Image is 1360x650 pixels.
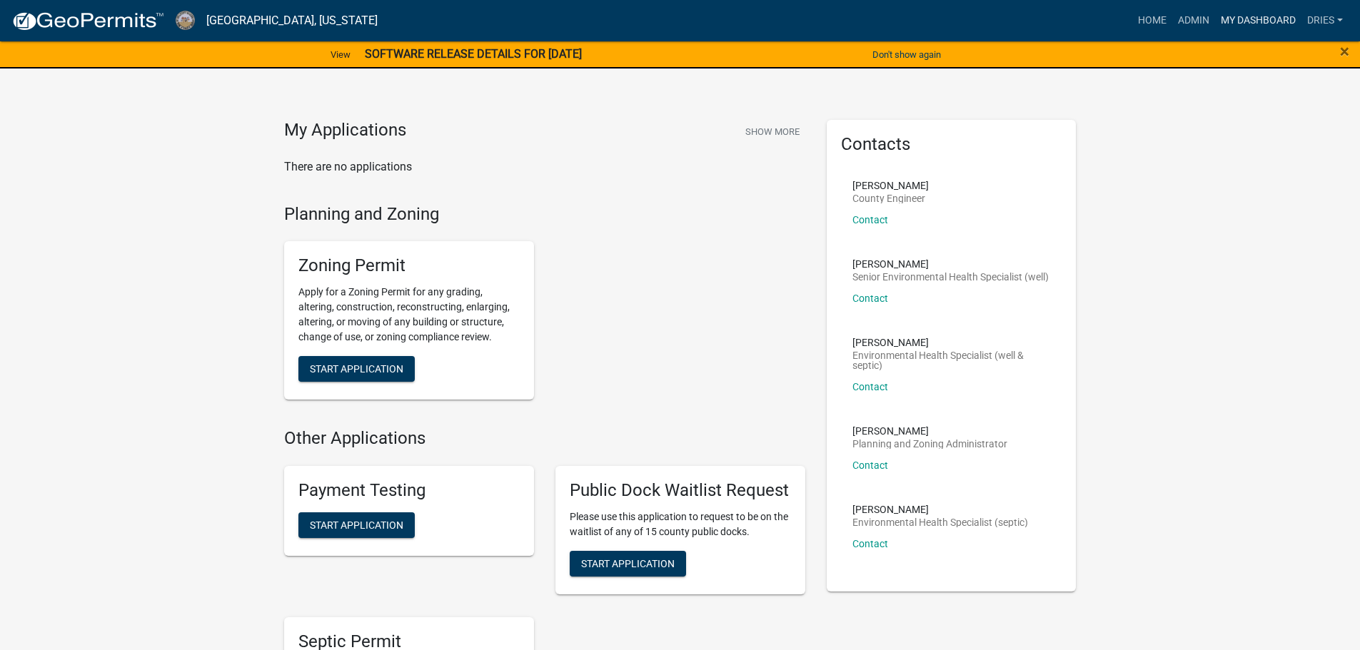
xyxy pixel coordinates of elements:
h5: Public Dock Waitlist Request [570,480,791,501]
a: Contact [852,293,888,304]
span: × [1340,41,1349,61]
a: Contact [852,538,888,549]
p: There are no applications [284,158,805,176]
h5: Zoning Permit [298,255,520,276]
h4: Other Applications [284,428,805,449]
a: Admin [1172,7,1215,34]
p: Please use this application to request to be on the waitlist of any of 15 county public docks. [570,509,791,539]
p: [PERSON_NAME] [852,337,1051,347]
p: Environmental Health Specialist (well & septic) [852,350,1051,370]
p: County Engineer [852,193,929,203]
p: Environmental Health Specialist (septic) [852,517,1028,527]
p: [PERSON_NAME] [852,181,929,191]
button: Close [1340,43,1349,60]
p: Senior Environmental Health Specialist (well) [852,272,1049,282]
button: Show More [740,120,805,143]
button: Don't show again [867,43,947,66]
a: Contact [852,381,888,392]
a: Home [1132,7,1172,34]
img: Cerro Gordo County, Iowa [176,11,195,30]
a: [GEOGRAPHIC_DATA], [US_STATE] [206,9,378,33]
p: [PERSON_NAME] [852,259,1049,269]
h5: Payment Testing [298,480,520,501]
p: [PERSON_NAME] [852,504,1028,514]
span: Start Application [310,363,403,375]
a: View [325,43,356,66]
h4: My Applications [284,120,406,141]
button: Start Application [298,512,415,538]
strong: SOFTWARE RELEASE DETAILS FOR [DATE] [365,47,582,61]
a: Contact [852,459,888,471]
p: Apply for a Zoning Permit for any grading, altering, construction, reconstructing, enlarging, alt... [298,285,520,345]
a: Contact [852,214,888,225]
span: Start Application [310,519,403,530]
a: My Dashboard [1215,7,1301,34]
button: Start Application [570,551,686,577]
a: dries [1301,7,1349,34]
h4: Planning and Zoning [284,204,805,225]
button: Start Application [298,356,415,382]
p: [PERSON_NAME] [852,426,1007,436]
p: Planning and Zoning Administrator [852,439,1007,449]
h5: Contacts [841,134,1062,155]
span: Start Application [581,557,675,569]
